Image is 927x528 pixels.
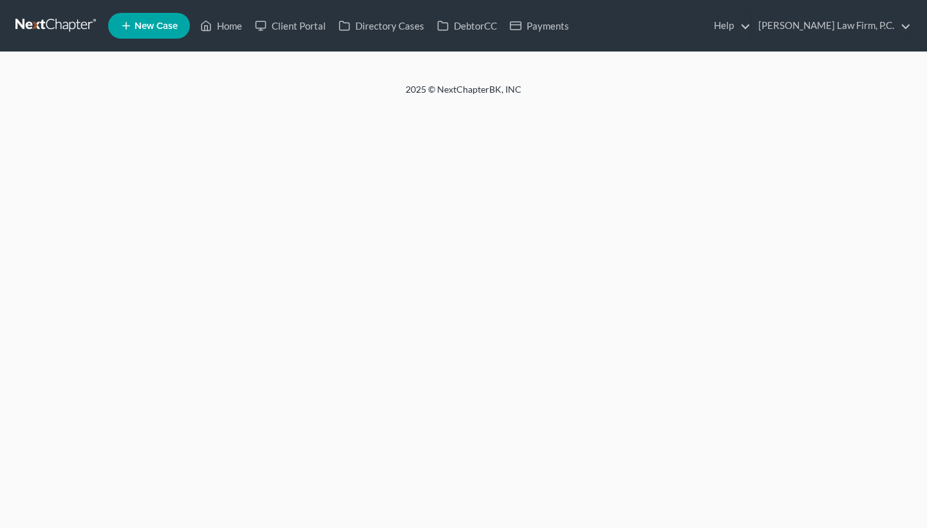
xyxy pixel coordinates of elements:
[431,14,503,37] a: DebtorCC
[752,14,911,37] a: [PERSON_NAME] Law Firm, P.C.
[108,13,190,39] new-legal-case-button: New Case
[97,83,830,106] div: 2025 © NextChapterBK, INC
[707,14,751,37] a: Help
[194,14,248,37] a: Home
[248,14,332,37] a: Client Portal
[332,14,431,37] a: Directory Cases
[503,14,576,37] a: Payments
